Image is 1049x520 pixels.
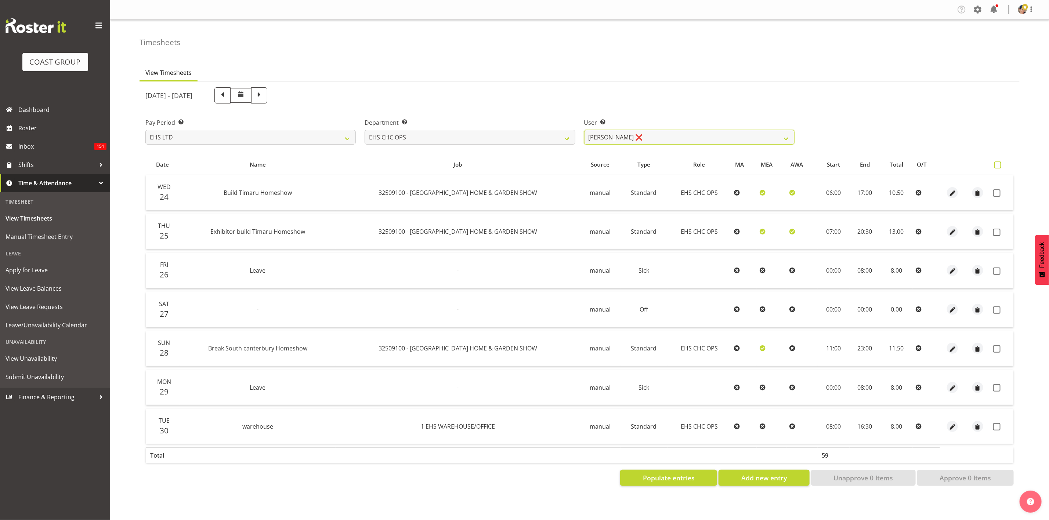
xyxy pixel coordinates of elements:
button: Feedback - Show survey [1035,235,1049,285]
img: help-xxl-2.png [1027,498,1034,505]
td: Standard [621,214,668,249]
span: Start [827,160,840,169]
span: 28 [160,348,169,358]
td: Standard [621,175,668,210]
span: Leave [250,383,265,392]
a: Submit Unavailability [2,368,108,386]
span: manual [590,383,611,392]
span: EHS CHC OPS [681,344,718,352]
h5: [DATE] - [DATE] [145,91,192,99]
span: Manual Timesheet Entry [6,231,105,242]
label: Department [365,118,575,127]
span: Fri [160,261,168,269]
span: EHS CHC OPS [681,189,718,197]
span: - [257,305,258,313]
span: Dashboard [18,104,106,115]
label: Pay Period [145,118,356,127]
span: manual [590,189,611,197]
th: 59 [818,447,850,463]
span: Wed [158,183,171,191]
img: Rosterit website logo [6,18,66,33]
td: Sick [621,370,668,405]
span: Leave/Unavailability Calendar [6,320,105,331]
td: 08:00 [850,370,880,405]
span: 29 [160,386,169,397]
td: 00:00 [818,253,850,288]
td: Off [621,292,668,327]
div: Unavailability [2,334,108,349]
span: Add new entry [741,473,787,483]
span: View Timesheets [6,213,105,224]
span: Build Timaru Homeshow [224,189,292,197]
span: MEA [761,160,773,169]
span: 32509100 - [GEOGRAPHIC_DATA] HOME & GARDEN SHOW [379,228,537,236]
a: Apply for Leave [2,261,108,279]
span: Thu [158,222,170,230]
span: manual [590,305,611,313]
span: Tue [159,417,170,425]
span: - [457,266,459,274]
td: 10.50 [880,175,913,210]
span: Sun [158,339,170,347]
td: Standard [621,409,668,444]
span: Total [890,160,903,169]
span: Source [591,160,609,169]
div: Timesheet [2,194,108,209]
td: 8.00 [880,253,913,288]
td: 13.00 [880,214,913,249]
a: View Leave Requests [2,298,108,316]
span: Apply for Leave [6,265,105,276]
button: Approve 0 Items [917,470,1014,486]
td: 00:00 [850,292,880,327]
span: Submit Unavailability [6,371,105,382]
span: Name [250,160,266,169]
img: nicola-ransome074dfacac28780df25dcaf637c6ea5be.png [1018,5,1027,14]
span: manual [590,422,611,430]
a: Manual Timesheet Entry [2,228,108,246]
span: MA [735,160,744,169]
span: AWA [791,160,803,169]
span: 24 [160,192,169,202]
a: Leave/Unavailability Calendar [2,316,108,334]
span: 32509100 - [GEOGRAPHIC_DATA] HOME & GARDEN SHOW [379,189,537,197]
div: COAST GROUP [30,57,81,68]
td: 00:00 [818,292,850,327]
span: - [457,305,459,313]
span: EHS CHC OPS [681,422,718,430]
span: Role [693,160,705,169]
span: Feedback [1039,242,1045,268]
td: 16:30 [850,409,880,444]
td: 0.00 [880,292,913,327]
td: 08:00 [818,409,850,444]
span: Job [454,160,462,169]
h4: Timesheets [140,38,180,47]
span: Populate entries [643,473,695,483]
span: Mon [157,378,171,386]
span: View Timesheets [145,68,192,77]
td: Sick [621,253,668,288]
span: Unapprove 0 Items [833,473,893,483]
span: manual [590,344,611,352]
span: 151 [94,143,106,150]
button: Unapprove 0 Items [811,470,916,486]
span: manual [590,228,611,236]
span: Time & Attendance [18,178,95,189]
th: Total [146,447,180,463]
td: 8.00 [880,370,913,405]
span: Break South canterbury Homeshow [208,344,307,352]
td: 08:00 [850,253,880,288]
td: 20:30 [850,214,880,249]
span: EHS CHC OPS [681,228,718,236]
span: 25 [160,230,169,241]
a: View Unavailability [2,349,108,368]
span: Type [637,160,650,169]
button: Add new entry [719,470,809,486]
span: Exhibitor build Timaru Homeshow [210,228,305,236]
td: 23:00 [850,331,880,366]
span: warehouse [242,422,273,430]
span: View Leave Balances [6,283,105,294]
span: - [457,383,459,392]
button: Populate entries [620,470,717,486]
span: Sat [159,300,169,308]
a: View Timesheets [2,209,108,228]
